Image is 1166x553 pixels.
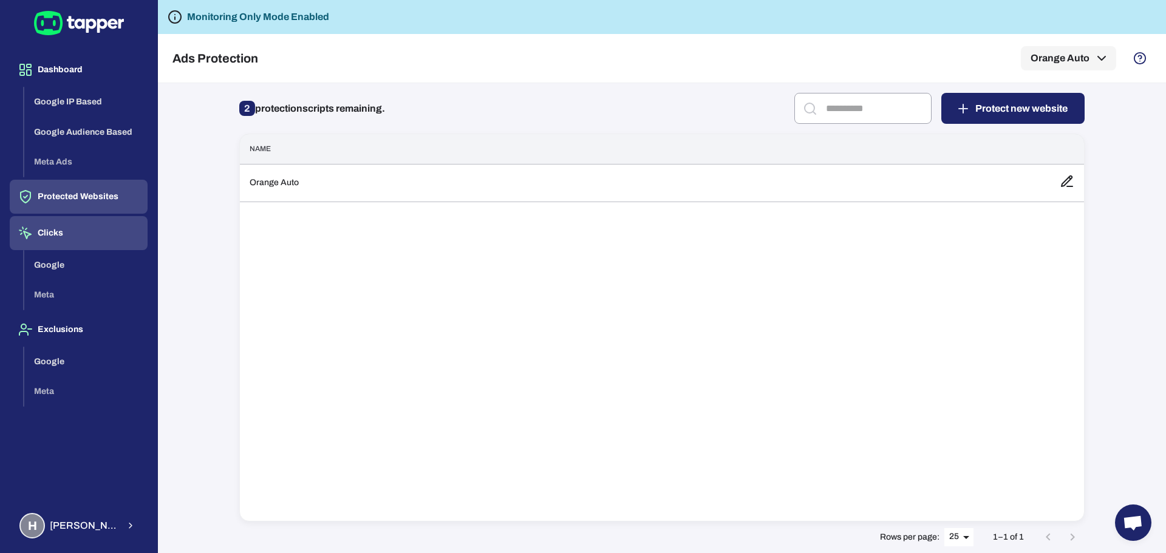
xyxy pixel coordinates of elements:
button: Google IP Based [24,87,148,117]
div: Open chat [1115,504,1151,541]
svg: Tapper is not blocking any fraudulent activity for this domain [168,10,182,24]
button: Dashboard [10,53,148,87]
span: [PERSON_NAME] Moaref [50,520,118,532]
button: Clicks [10,216,148,250]
a: Google IP Based [24,96,148,106]
a: Google Audience Based [24,126,148,136]
div: H [19,513,45,538]
button: Exclusions [10,313,148,347]
span: 2 [239,101,255,116]
a: Google [24,259,148,269]
p: protection scripts remaining. [239,99,385,118]
button: Protect new website [941,93,1085,124]
a: Google [24,355,148,365]
a: Clicks [10,227,148,237]
button: Google [24,250,148,280]
button: Protected Websites [10,180,148,214]
h6: Monitoring Only Mode Enabled [187,10,329,24]
a: Protected Websites [10,191,148,201]
th: Name [240,134,1050,164]
button: Orange Auto [1021,46,1116,70]
p: 1–1 of 1 [993,532,1024,543]
button: Google Audience Based [24,117,148,148]
p: Rows per page: [880,532,939,543]
td: Orange Auto [240,164,1050,202]
a: Exclusions [10,324,148,334]
button: Google [24,347,148,377]
h5: Ads Protection [172,51,258,66]
div: 25 [944,528,973,546]
a: Dashboard [10,64,148,74]
button: H[PERSON_NAME] Moaref [10,508,148,543]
